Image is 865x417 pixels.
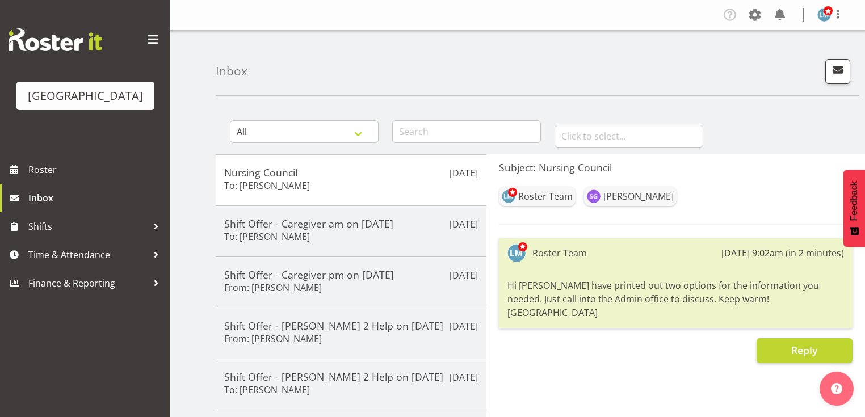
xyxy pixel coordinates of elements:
[224,333,322,344] h6: From: [PERSON_NAME]
[224,319,478,332] h5: Shift Offer - [PERSON_NAME] 2 Help on [DATE]
[224,217,478,230] h5: Shift Offer - Caregiver am on [DATE]
[502,189,515,203] img: lesley-mckenzie127.jpg
[392,120,541,143] input: Search
[28,87,143,104] div: [GEOGRAPHIC_DATA]
[450,217,478,231] p: [DATE]
[28,218,148,235] span: Shifts
[518,189,573,203] div: Roster Team
[450,370,478,384] p: [DATE]
[224,231,310,242] h6: To: [PERSON_NAME]
[499,161,853,174] h5: Subject: Nursing Council
[28,161,165,178] span: Roster
[450,319,478,333] p: [DATE]
[757,338,853,363] button: Reply
[843,170,865,247] button: Feedback - Show survey
[224,282,322,293] h6: From: [PERSON_NAME]
[603,189,674,203] div: [PERSON_NAME]
[9,28,102,51] img: Rosterit website logo
[28,246,148,263] span: Time & Attendance
[224,384,310,395] h6: To: [PERSON_NAME]
[831,383,842,394] img: help-xxl-2.png
[721,246,844,260] div: [DATE] 9:02am (in 2 minutes)
[849,181,859,221] span: Feedback
[817,8,831,22] img: lesley-mckenzie127.jpg
[216,65,247,78] h4: Inbox
[507,276,844,322] div: Hi [PERSON_NAME] have printed out two options for the information you needed. Just call into the ...
[224,166,478,179] h5: Nursing Council
[28,275,148,292] span: Finance & Reporting
[28,189,165,207] span: Inbox
[587,189,601,203] img: suzanne-goodwin4186.jpg
[791,343,817,357] span: Reply
[450,166,478,180] p: [DATE]
[555,125,703,148] input: Click to select...
[450,268,478,282] p: [DATE]
[224,268,478,281] h5: Shift Offer - Caregiver pm on [DATE]
[532,246,587,260] div: Roster Team
[507,244,526,262] img: lesley-mckenzie127.jpg
[224,370,478,383] h5: Shift Offer - [PERSON_NAME] 2 Help on [DATE]
[224,180,310,191] h6: To: [PERSON_NAME]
